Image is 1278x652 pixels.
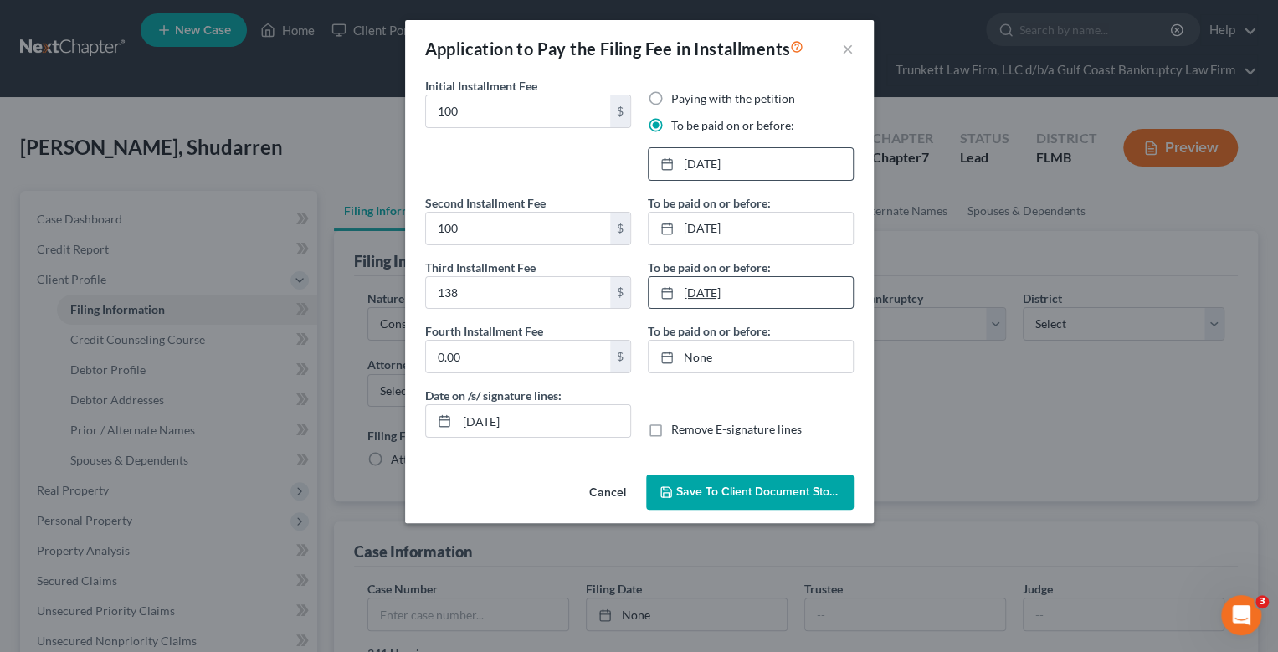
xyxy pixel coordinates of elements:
[1221,595,1261,635] iframe: Intercom live chat
[426,213,610,244] input: 0.00
[610,95,630,127] div: $
[610,277,630,309] div: $
[671,117,794,134] label: To be paid on or before:
[457,405,630,437] input: MM/DD/YYYY
[425,387,562,404] label: Date on /s/ signature lines:
[648,322,771,340] label: To be paid on or before:
[671,90,795,107] label: Paying with the petition
[842,39,854,59] button: ×
[426,341,610,372] input: 0.00
[1255,595,1269,608] span: 3
[648,259,771,276] label: To be paid on or before:
[610,213,630,244] div: $
[425,77,537,95] label: Initial Installment Fee
[649,148,853,180] a: [DATE]
[648,194,771,212] label: To be paid on or before:
[676,485,854,499] span: Save to Client Document Storage
[610,341,630,372] div: $
[425,322,543,340] label: Fourth Installment Fee
[425,194,546,212] label: Second Installment Fee
[649,341,853,372] a: None
[576,476,639,510] button: Cancel
[425,37,804,60] div: Application to Pay the Filing Fee in Installments
[426,95,610,127] input: 0.00
[671,421,802,438] label: Remove E-signature lines
[426,277,610,309] input: 0.00
[649,277,853,309] a: [DATE]
[425,259,536,276] label: Third Installment Fee
[646,475,854,510] button: Save to Client Document Storage
[649,213,853,244] a: [DATE]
